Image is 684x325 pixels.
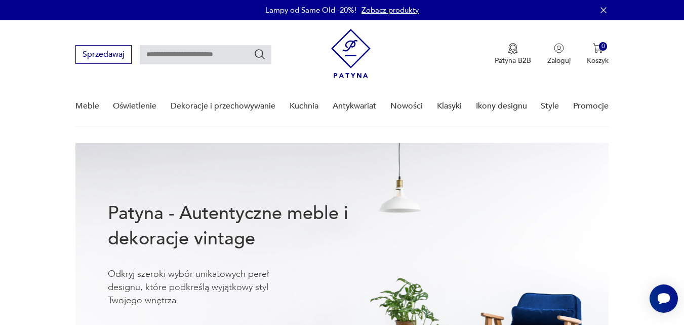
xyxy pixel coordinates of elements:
[108,201,381,251] h1: Patyna - Autentyczne meble i dekoracje vintage
[573,87,609,126] a: Promocje
[650,284,678,313] iframe: Smartsupp widget button
[547,43,571,65] button: Zaloguj
[290,87,318,126] a: Kuchnia
[75,52,132,59] a: Sprzedawaj
[599,42,608,51] div: 0
[265,5,356,15] p: Lampy od Same Old -20%!
[495,56,531,65] p: Patyna B2B
[75,87,99,126] a: Meble
[254,48,266,60] button: Szukaj
[476,87,527,126] a: Ikony designu
[587,56,609,65] p: Koszyk
[113,87,156,126] a: Oświetlenie
[587,43,609,65] button: 0Koszyk
[390,87,423,126] a: Nowości
[108,268,300,307] p: Odkryj szeroki wybór unikatowych pereł designu, które podkreślą wyjątkowy styl Twojego wnętrza.
[437,87,462,126] a: Klasyki
[508,43,518,54] img: Ikona medalu
[495,43,531,65] button: Patyna B2B
[171,87,275,126] a: Dekoracje i przechowywanie
[361,5,419,15] a: Zobacz produkty
[331,29,371,78] img: Patyna - sklep z meblami i dekoracjami vintage
[547,56,571,65] p: Zaloguj
[75,45,132,64] button: Sprzedawaj
[541,87,559,126] a: Style
[495,43,531,65] a: Ikona medaluPatyna B2B
[333,87,376,126] a: Antykwariat
[593,43,603,53] img: Ikona koszyka
[554,43,564,53] img: Ikonka użytkownika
